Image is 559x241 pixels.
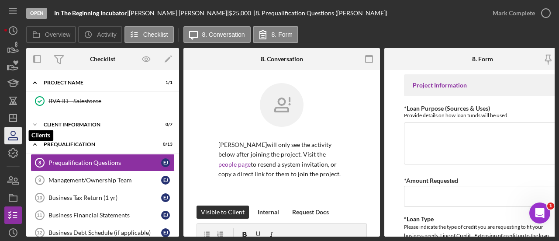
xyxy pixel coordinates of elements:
[258,206,279,219] div: Internal
[54,10,129,17] div: |
[157,142,173,147] div: 0 / 13
[31,92,175,110] a: BVA ID - Salesforce
[143,31,168,38] label: Checklist
[253,206,283,219] button: Internal
[404,177,458,184] label: *Amount Requested
[48,98,174,105] div: BVA ID - Salesforce
[161,158,170,167] div: E J
[218,161,251,168] a: people page
[37,195,42,200] tspan: 10
[253,26,298,43] button: 8. Form
[288,206,333,219] button: Request Docs
[202,31,245,38] label: 8. Conversation
[54,9,127,17] b: In The Beginning Incubator
[493,4,535,22] div: Mark Complete
[97,31,116,38] label: Activity
[37,230,42,235] tspan: 12
[272,31,293,38] label: 8. Form
[44,142,151,147] div: Prequalification
[129,10,229,17] div: [PERSON_NAME] [PERSON_NAME] |
[472,56,493,63] div: 8. Form
[48,177,161,184] div: Management/Ownership Team
[404,105,490,112] label: *Loan Purpose (Sources & Uses)
[124,26,174,43] button: Checklist
[45,31,70,38] label: Overview
[38,178,41,183] tspan: 9
[161,228,170,237] div: E J
[31,171,175,189] a: 9Management/Ownership TeamEJ
[201,206,245,219] div: Visible to Client
[161,211,170,220] div: E J
[292,206,329,219] div: Request Docs
[31,189,175,206] a: 10Business Tax Return (1 yr)EJ
[78,26,122,43] button: Activity
[38,160,41,165] tspan: 8
[26,26,76,43] button: Overview
[90,56,115,63] div: Checklist
[161,176,170,185] div: E J
[31,154,175,171] a: 8Prequalification QuestionsEJ
[48,159,161,166] div: Prequalification Questions
[529,203,550,224] iframe: Intercom live chat
[157,122,173,127] div: 0 / 7
[31,206,175,224] a: 11Business Financial StatementsEJ
[161,193,170,202] div: E J
[229,9,251,17] span: $25,000
[48,194,161,201] div: Business Tax Return (1 yr)
[218,140,345,179] p: [PERSON_NAME] will only see the activity below after joining the project. Visit the to resend a s...
[44,122,151,127] div: Client Information
[26,8,47,19] div: Open
[547,203,554,210] span: 1
[197,206,249,219] button: Visible to Client
[261,56,303,63] div: 8. Conversation
[183,26,251,43] button: 8. Conversation
[48,229,161,236] div: Business Debt Schedule (if applicable)
[37,213,42,218] tspan: 11
[413,82,552,89] div: Project Information
[254,10,387,17] div: | 8. Prequalification Questions ([PERSON_NAME])
[484,4,555,22] button: Mark Complete
[48,212,161,219] div: Business Financial Statements
[157,80,173,85] div: 1 / 1
[44,80,151,85] div: Project Name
